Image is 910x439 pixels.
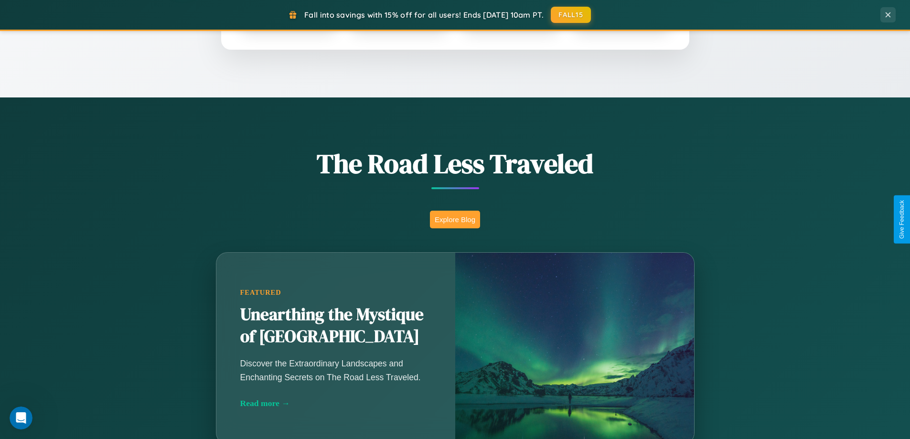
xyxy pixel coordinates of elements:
p: Discover the Extraordinary Landscapes and Enchanting Secrets on The Road Less Traveled. [240,357,431,384]
div: Featured [240,289,431,297]
div: Give Feedback [899,200,905,239]
div: Read more → [240,398,431,408]
h2: Unearthing the Mystique of [GEOGRAPHIC_DATA] [240,304,431,348]
button: FALL15 [551,7,591,23]
button: Explore Blog [430,211,480,228]
iframe: Intercom live chat [10,407,32,429]
span: Fall into savings with 15% off for all users! Ends [DATE] 10am PT. [304,10,544,20]
h1: The Road Less Traveled [169,145,742,182]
